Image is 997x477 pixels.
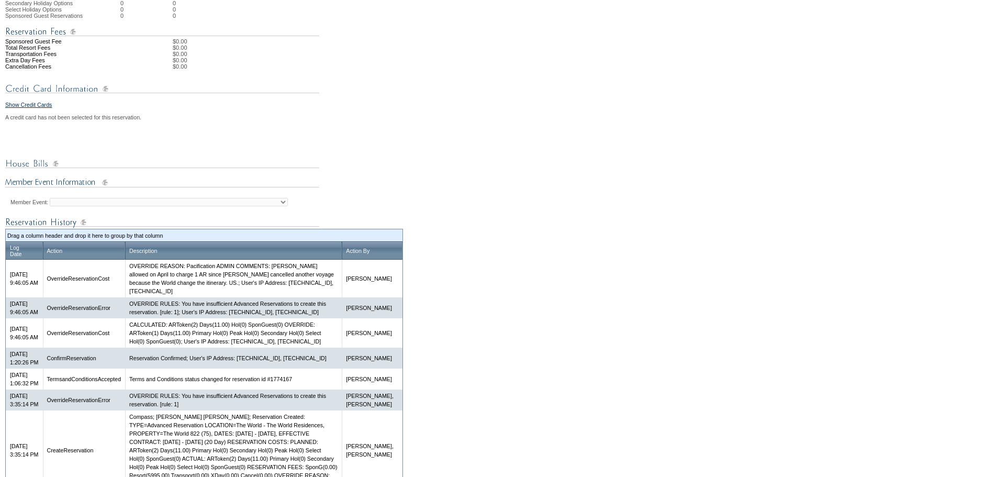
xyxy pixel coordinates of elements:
[342,242,402,260] th: Drag to group or reorder
[5,57,120,63] td: Extra Day Fees
[43,348,126,369] td: ConfirmReservation
[6,348,43,369] td: [DATE] 1:20:26 PM
[129,248,157,254] a: Description
[5,176,319,190] img: Member Event
[5,63,120,70] td: Cancellation Fees
[342,297,402,318] td: [PERSON_NAME]
[6,260,43,297] td: [DATE] 9:46:05 AM
[342,318,402,348] td: [PERSON_NAME]
[173,13,187,19] td: 0
[5,216,319,229] img: Reservation Log
[346,248,369,254] a: Action By
[6,318,43,348] td: [DATE] 9:46:05 AM
[5,51,120,57] td: Transportation Fees
[43,318,126,348] td: OverrideReservationCost
[125,318,342,348] td: CALCULATED: ARToken(2) Days(11.00) Hol(0) SponGuest(0) OVERRIDE: ARToken(1) Days(11.00) Primary H...
[342,390,402,411] td: [PERSON_NAME], [PERSON_NAME]
[5,102,52,108] a: Show Credit Cards
[125,242,342,260] th: Drag to group or reorder
[47,248,63,254] a: Action
[6,390,43,411] td: [DATE] 3:35:14 PM
[43,242,126,260] th: Drag to group or reorder
[120,6,173,13] td: 0
[7,231,401,240] td: Drag a column header and drop it here to group by that column
[173,45,403,51] td: $0.00
[5,6,62,13] span: Select Holiday Options
[5,114,403,120] div: A credit card has not been selected for this reservation.
[125,390,342,411] td: OVERRIDE RULES: You have insufficient Advanced Reservations to create this reservation. [rule: 1]
[342,348,402,369] td: [PERSON_NAME]
[173,6,187,13] td: 0
[120,13,173,19] td: 0
[5,82,319,95] img: Credit Card Information
[10,199,48,205] label: Member Event:
[5,25,319,38] img: Reservation Fees
[125,260,342,297] td: OVERRIDE REASON: Pacification ADMIN COMMENTS: [PERSON_NAME] allowed on April to charge 1 AR since...
[125,297,342,318] td: OVERRIDE RULES: You have insufficient Advanced Reservations to create this reservation. [rule: 1]...
[342,260,402,297] td: [PERSON_NAME]
[173,38,403,45] td: $0.00
[43,369,126,390] td: TermsandConditionsAccepted
[173,51,403,57] td: $0.00
[173,57,403,63] td: $0.00
[5,45,120,51] td: Total Resort Fees
[173,63,403,70] td: $0.00
[43,260,126,297] td: OverrideReservationCost
[43,297,126,318] td: OverrideReservationError
[43,390,126,411] td: OverrideReservationError
[6,297,43,318] td: [DATE] 9:46:05 AM
[6,369,43,390] td: [DATE] 1:06:32 PM
[342,369,402,390] td: [PERSON_NAME]
[10,245,22,257] a: LogDate
[125,348,342,369] td: Reservation Confirmed; User's IP Address: [TECHNICAL_ID], [TECHNICAL_ID]
[5,38,120,45] td: Sponsored Guest Fee
[125,369,342,390] td: Terms and Conditions status changed for reservation id #1774167
[5,157,319,170] img: House Bills
[5,13,83,19] span: Sponsored Guest Reservations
